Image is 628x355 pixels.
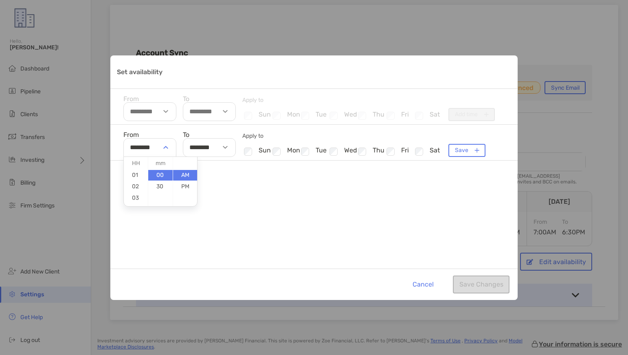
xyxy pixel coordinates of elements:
span: Apply to [242,132,263,139]
li: 01 [124,170,148,181]
div: Set availability [110,55,518,300]
label: To [183,131,236,138]
li: mon [271,146,299,157]
img: select-arrow [223,146,228,149]
li: AM [173,170,197,181]
li: wed [328,146,356,157]
button: Cancel [406,276,440,293]
img: select-arrow [163,146,168,149]
button: Save [448,144,485,157]
li: tue [299,146,328,157]
li: thu [356,146,385,157]
img: select-arrow [163,110,168,113]
li: 02 [124,181,148,192]
li: 04 [124,204,148,215]
li: 03 [124,193,148,203]
p: Set availability [117,67,162,77]
li: PM [173,181,197,192]
label: From [123,131,176,138]
li: 00 [148,170,172,181]
li: sun [242,146,271,157]
li: fri [385,146,413,157]
li: sat [413,146,442,157]
img: select-arrow [223,110,228,113]
li: 30 [148,181,172,192]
